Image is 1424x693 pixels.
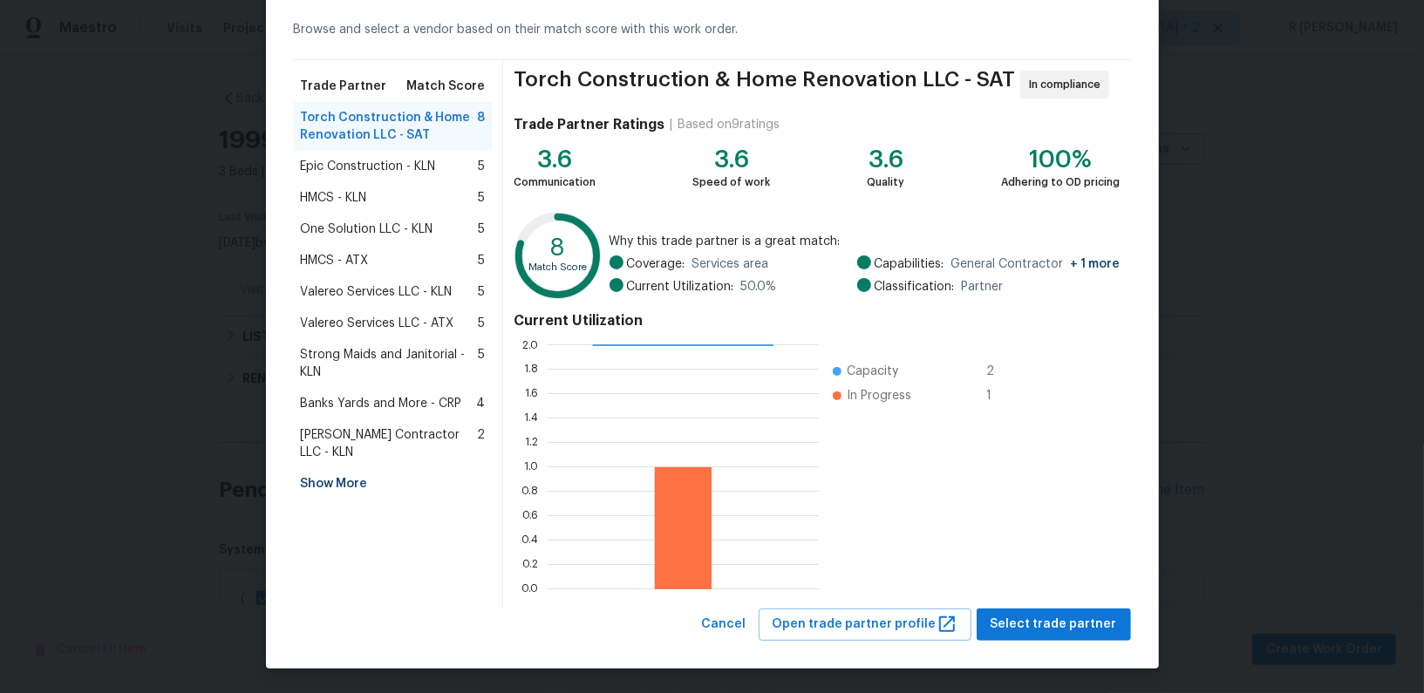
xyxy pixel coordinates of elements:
[867,151,904,168] div: 3.6
[301,109,478,144] span: Torch Construction & Home Renovation LLC - SAT
[627,255,685,273] span: Coverage:
[692,173,770,191] div: Speed of work
[627,278,734,296] span: Current Utilization:
[986,387,1014,404] span: 1
[523,560,539,570] text: 0.2
[847,363,898,380] span: Capacity
[522,535,539,546] text: 0.4
[301,346,479,381] span: Strong Maids and Janitorial - KLN
[550,236,566,261] text: 8
[478,315,485,332] span: 5
[294,468,493,499] div: Show More
[476,395,485,412] span: 4
[514,173,596,191] div: Communication
[847,387,911,404] span: In Progress
[986,363,1014,380] span: 2
[301,426,478,461] span: [PERSON_NAME] Contractor LLC - KLN
[692,255,769,273] span: Services area
[477,109,485,144] span: 8
[525,413,539,424] text: 1.4
[759,608,971,641] button: Open trade partner profile
[301,189,367,207] span: HMCS - KLN
[478,221,485,238] span: 5
[406,78,485,95] span: Match Score
[695,608,753,641] button: Cancel
[1029,76,1107,93] span: In compliance
[522,584,539,594] text: 0.0
[525,462,539,472] text: 1.0
[610,233,1121,250] span: Why this trade partner is a great match:
[301,221,433,238] span: One Solution LLC - KLN
[478,158,485,175] span: 5
[523,511,539,521] text: 0.6
[991,614,1117,635] span: Select trade partner
[478,283,485,301] span: 5
[875,278,955,296] span: Classification:
[962,278,1004,296] span: Partner
[951,255,1121,273] span: General Contractor
[514,312,1120,330] h4: Current Utilization
[301,158,436,175] span: Epic Construction - KLN
[301,395,462,412] span: Banks Yards and More - CRP
[1071,258,1121,270] span: + 1 more
[526,389,539,399] text: 1.6
[875,255,944,273] span: Capabilities:
[301,252,369,269] span: HMCS - ATX
[301,78,387,95] span: Trade Partner
[1002,151,1121,168] div: 100%
[514,151,596,168] div: 3.6
[514,116,664,133] h4: Trade Partner Ratings
[478,346,485,381] span: 5
[526,438,539,448] text: 1.2
[525,364,539,375] text: 1.8
[867,173,904,191] div: Quality
[523,340,539,350] text: 2.0
[478,252,485,269] span: 5
[741,278,777,296] span: 50.0 %
[522,486,539,497] text: 0.8
[773,614,957,635] span: Open trade partner profile
[529,262,588,272] text: Match Score
[1002,173,1121,191] div: Adhering to OD pricing
[478,189,485,207] span: 5
[977,608,1131,641] button: Select trade partner
[514,71,1015,99] span: Torch Construction & Home Renovation LLC - SAT
[678,116,780,133] div: Based on 9 ratings
[301,315,454,332] span: Valereo Services LLC - ATX
[664,116,678,133] div: |
[692,151,770,168] div: 3.6
[702,614,746,635] span: Cancel
[301,283,453,301] span: Valereo Services LLC - KLN
[477,426,485,461] span: 2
